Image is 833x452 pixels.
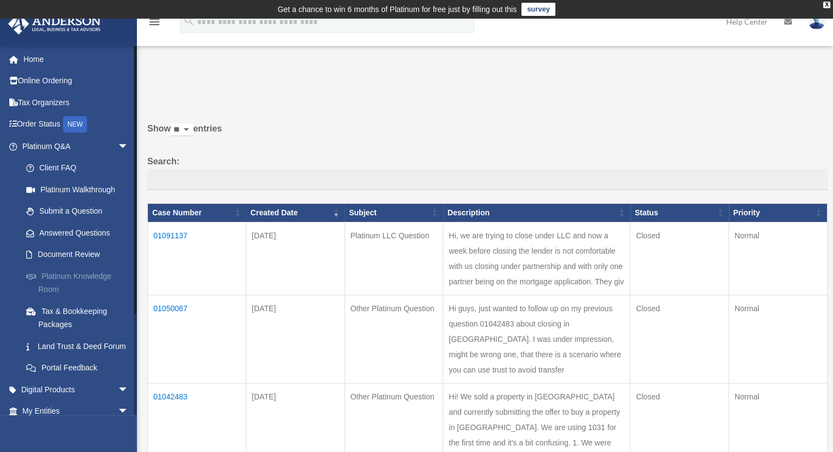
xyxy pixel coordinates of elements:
[443,222,630,295] td: Hi, we are trying to close under LLC and now a week before closing the lender is not comfortable ...
[118,379,140,401] span: arrow_drop_down
[147,121,828,147] label: Show entries
[148,295,246,383] td: 01050067
[729,203,828,222] th: Priority: activate to sort column ascending
[15,357,145,379] a: Portal Feedback
[15,222,140,244] a: Answered Questions
[5,13,104,35] img: Anderson Advisors Platinum Portal
[443,203,630,222] th: Description: activate to sort column ascending
[148,203,246,222] th: Case Number: activate to sort column ascending
[344,295,443,383] td: Other Platinum Question
[246,295,344,383] td: [DATE]
[8,70,145,92] a: Online Ordering
[8,135,145,157] a: Platinum Q&Aarrow_drop_down
[148,19,161,28] a: menu
[8,400,145,422] a: My Entitiesarrow_drop_down
[15,179,145,201] a: Platinum Walkthrough
[15,300,145,335] a: Tax & Bookkeeping Packages
[278,3,517,16] div: Get a chance to win 6 months of Platinum for free just by filling out this
[344,222,443,295] td: Platinum LLC Question
[521,3,555,16] a: survey
[147,154,828,190] label: Search:
[171,124,193,136] select: Showentries
[8,91,145,113] a: Tax Organizers
[246,222,344,295] td: [DATE]
[246,203,344,222] th: Created Date: activate to sort column ascending
[630,222,729,295] td: Closed
[344,203,443,222] th: Subject: activate to sort column ascending
[8,379,145,400] a: Digital Productsarrow_drop_down
[148,15,161,28] i: menu
[729,222,828,295] td: Normal
[148,222,246,295] td: 01091137
[15,157,145,179] a: Client FAQ
[823,2,830,8] div: close
[147,169,828,190] input: Search:
[729,295,828,383] td: Normal
[118,400,140,423] span: arrow_drop_down
[8,48,145,70] a: Home
[15,244,145,266] a: Document Review
[8,113,145,136] a: Order StatusNEW
[15,201,145,222] a: Submit a Question
[630,203,729,222] th: Status: activate to sort column ascending
[118,135,140,158] span: arrow_drop_down
[630,295,729,383] td: Closed
[63,116,87,133] div: NEW
[443,295,630,383] td: Hi guys, just wanted to follow up on my previous question 01042483 about closing in [GEOGRAPHIC_D...
[183,15,195,27] i: search
[808,14,825,30] img: User Pic
[15,335,145,357] a: Land Trust & Deed Forum
[15,265,145,300] a: Platinum Knowledge Room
